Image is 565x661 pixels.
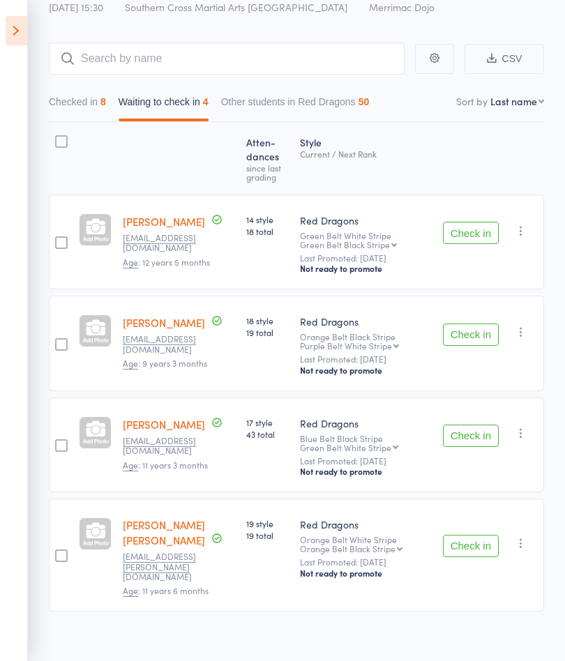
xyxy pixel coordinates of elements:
small: purinfu@hotmail.com [123,233,213,253]
div: Not ready to promote [300,568,432,579]
small: Last Promoted: [DATE] [300,557,432,567]
div: Orange Belt White Stripe [300,535,432,553]
button: CSV [465,44,544,74]
span: 18 style [246,314,289,326]
div: Not ready to promote [300,263,432,274]
div: Style [294,128,437,188]
a: [PERSON_NAME] [123,214,205,229]
button: Other students in Red Dragons50 [221,89,370,121]
button: Checked in8 [49,89,106,121]
small: Last Promoted: [DATE] [300,354,432,364]
button: Check in [443,222,499,244]
button: Check in [443,425,499,447]
span: : 11 years 3 months [123,459,208,471]
div: Atten­dances [241,128,294,188]
a: [PERSON_NAME] [123,417,205,432]
button: Waiting to check in4 [119,89,209,121]
div: Not ready to promote [300,466,432,477]
div: Green Belt Black Stripe [300,240,390,249]
span: 19 total [246,529,289,541]
button: Check in [443,535,499,557]
div: Green Belt White Stripe [300,443,391,452]
div: Purple Belt White Stripe [300,341,392,350]
div: Red Dragons [300,517,432,531]
div: Last name [490,94,537,108]
div: Red Dragons [300,314,432,328]
button: Check in [443,324,499,346]
span: 19 total [246,326,289,338]
span: : 9 years 3 months [123,357,207,370]
div: 50 [359,96,370,107]
div: 4 [203,96,209,107]
span: 18 total [246,225,289,237]
div: Red Dragons [300,213,432,227]
div: Green Belt White Stripe [300,231,432,249]
div: Orange Belt Black Stripe [300,332,432,350]
a: [PERSON_NAME] [123,315,205,330]
div: since last grading [246,163,289,181]
span: 19 style [246,517,289,529]
span: : 11 years 6 months [123,584,209,597]
a: [PERSON_NAME] [PERSON_NAME] [123,517,205,547]
div: Current / Next Rank [300,149,432,158]
span: 17 style [246,416,289,428]
div: 8 [100,96,106,107]
span: 43 total [246,428,289,440]
label: Sort by [456,94,488,108]
input: Search by name [49,43,405,75]
div: Not ready to promote [300,365,432,376]
div: Orange Belt Black Stripe [300,544,395,553]
span: : 12 years 5 months [123,256,210,268]
small: Last Promoted: [DATE] [300,456,432,466]
div: Red Dragons [300,416,432,430]
small: hilljessicaanne@gmail.com [123,334,213,354]
span: 14 style [246,213,289,225]
small: kat.scuderi@gmail.com [123,552,213,582]
small: Last Promoted: [DATE] [300,253,432,263]
div: Blue Belt Black Stripe [300,434,432,452]
small: lisadusina@gmail.com [123,436,213,456]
